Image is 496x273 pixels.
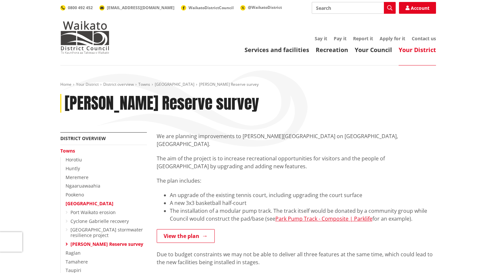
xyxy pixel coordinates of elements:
[240,5,282,10] a: @WaikatoDistrict
[275,215,372,222] a: Park Pump Track - Composite | Parklife
[70,241,143,247] a: [PERSON_NAME] Reserve survey
[170,199,436,207] li: A new 3x3 basketball half-court
[66,200,113,207] a: [GEOGRAPHIC_DATA]
[188,5,234,10] span: WaikatoDistrictCouncil
[68,5,93,10] span: 0800 492 452
[60,82,436,87] nav: breadcrumb
[157,177,436,185] p: The plan includes:
[155,82,194,87] a: [GEOGRAPHIC_DATA]
[399,2,436,14] a: Account
[157,250,436,266] p: Due to budget constraints we may not be able to deliver all three features at the same time, whic...
[66,174,89,180] a: Meremere
[70,209,116,215] a: Port Waikato erosion
[103,82,134,87] a: District overview
[380,35,405,42] a: Apply for it
[70,227,143,238] a: [GEOGRAPHIC_DATA] stormwater resilience project
[107,5,174,10] span: [EMAIL_ADDRESS][DOMAIN_NAME]
[157,229,215,243] a: View the plan
[353,35,373,42] a: Report it
[138,82,150,87] a: Towns
[157,132,436,148] p: We are planning improvements to [PERSON_NAME][GEOGRAPHIC_DATA] on [GEOGRAPHIC_DATA], [GEOGRAPHIC_...
[245,46,309,54] a: Services and facilities
[76,82,99,87] a: Your District
[181,5,234,10] a: WaikatoDistrictCouncil
[66,183,100,189] a: Ngaaruawaahia
[170,191,436,199] li: An upgrade of the existing tennis court, including upgrading the court surface
[60,21,109,54] img: Waikato District Council - Te Kaunihera aa Takiwaa o Waikato
[66,259,88,265] a: Tamahere
[60,148,75,154] a: Towns
[157,155,436,170] p: The aim of the project is to increase recreational opportunities for visitors and the people of [...
[60,135,106,141] a: District overview
[66,156,82,163] a: Horotiu
[315,35,327,42] a: Say it
[399,46,436,54] a: Your District
[170,207,436,223] li: The installation of a modular pump track. The track itself would be donated by a community group ...
[65,94,259,113] h1: [PERSON_NAME] Reserve survey
[334,35,347,42] a: Pay it
[70,218,129,224] a: Cyclone Gabrielle recovery
[412,35,436,42] a: Contact us
[199,82,259,87] span: [PERSON_NAME] Reserve survey
[66,165,80,172] a: Huntly
[60,5,93,10] a: 0800 492 452
[66,191,84,198] a: Pookeno
[355,46,392,54] a: Your Council
[60,82,71,87] a: Home
[248,5,282,10] span: @WaikatoDistrict
[99,5,174,10] a: [EMAIL_ADDRESS][DOMAIN_NAME]
[312,2,396,14] input: Search input
[316,46,348,54] a: Recreation
[66,250,81,256] a: Raglan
